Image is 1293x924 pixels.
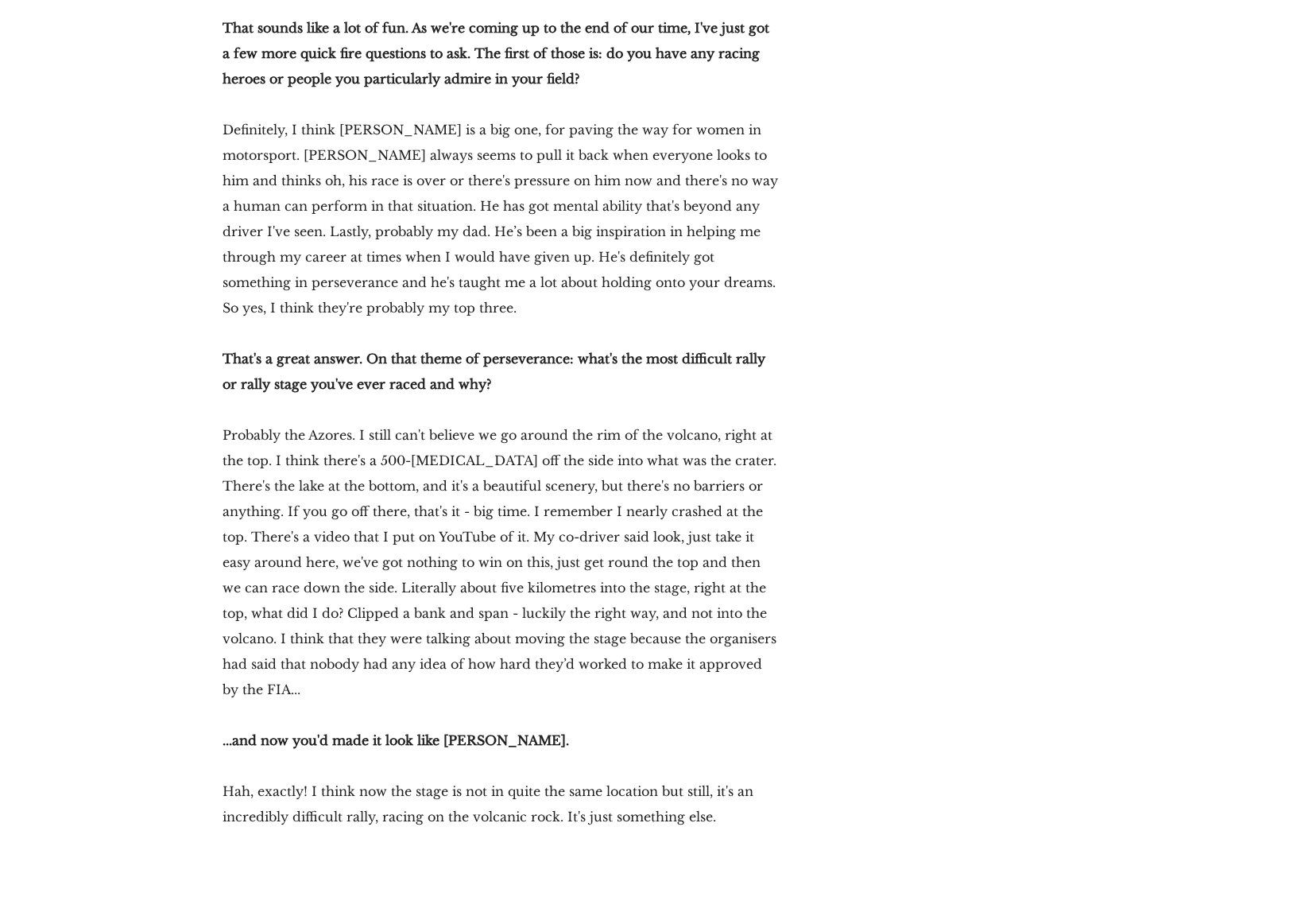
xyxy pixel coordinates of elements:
strong: That's a great answer. On that theme of perseverance: what's the most difficult rally or rally st... [223,351,765,392]
p: Probably the Azores. I still can't believe we go around the rim of the volcano, right at the top.... [223,422,780,702]
strong: ...and now you'd made it look like [PERSON_NAME]. [223,732,569,748]
p: Definitely, I think [PERSON_NAME] is a big one, for paving the way for women in motorsport. [PERS... [223,117,780,320]
p: Hah, exactly! I think now the stage is not in quite the same location but still, it's an incredib... [223,778,780,829]
strong: That sounds like a lot of fun. As we're coming up to the end of our time, I've just got a few mor... [223,20,769,87]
